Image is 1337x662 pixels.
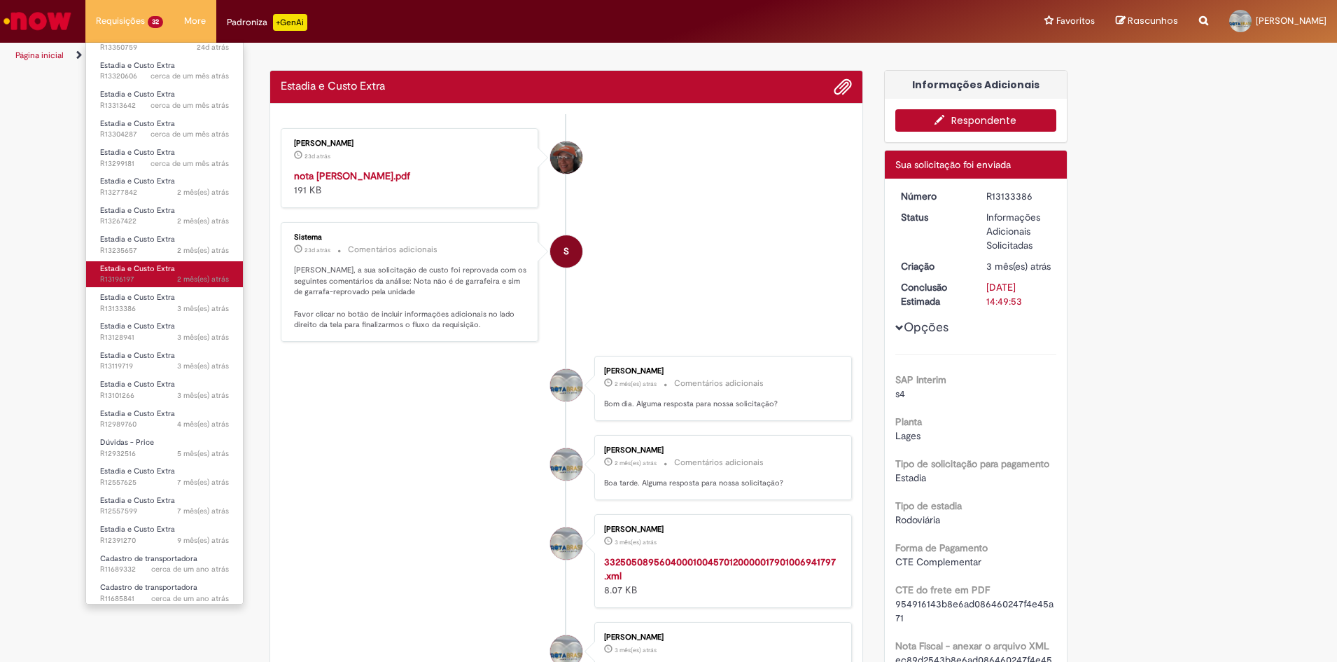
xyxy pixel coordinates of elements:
time: 11/04/2025 08:38:40 [177,448,229,459]
div: [PERSON_NAME] [604,367,837,375]
b: CTE do frete em PDF [895,584,990,596]
span: 3 mês(es) atrás [177,390,229,401]
div: Informações Adicionais Solicitadas [986,210,1051,252]
a: Aberto R13277842 : Estadia e Custo Extra [86,174,243,200]
ul: Requisições [85,42,244,605]
span: Estadia e Custo Extra [100,466,175,476]
span: Estadia e Custo Extra [100,495,175,506]
span: Cadastro de transportadora [100,553,197,564]
b: Nota Fiscal - anexar o arquivo XML [895,640,1049,652]
span: Estadia e Custo Extra [100,60,175,71]
button: Respondente [895,109,1057,132]
h2: Estadia e Custo Extra Histórico de tíquete [281,81,385,93]
span: 3 mês(es) atrás [986,260,1051,273]
a: Aberto R13299181 : Estadia e Custo Extra [86,145,243,171]
b: Tipo de solicitação para pagamento [895,457,1049,470]
div: [PERSON_NAME] [604,525,837,534]
a: Aberto R13304287 : Estadia e Custo Extra [86,116,243,142]
span: Estadia e Custo Extra [100,321,175,331]
div: Danielle Aparecida Pereira Freire [550,142,582,174]
span: cerca de um mês atrás [150,129,229,139]
a: Aberto R13196197 : Estadia e Custo Extra [86,261,243,287]
b: Tipo de estadia [895,499,962,512]
time: 20/06/2025 14:03:16 [615,459,657,467]
span: cerca de um mês atrás [150,71,229,81]
span: 2 mês(es) atrás [177,274,229,284]
span: 2 mês(es) atrás [177,245,229,256]
span: 2 mês(es) atrás [177,187,229,198]
span: Estadia e Custo Extra [100,147,175,158]
span: Sua solicitação foi enviada [895,158,1011,171]
div: Sistema [294,233,527,242]
span: 32 [148,16,163,28]
span: R13313642 [100,100,229,111]
a: Aberto R12932516 : Dúvidas - Price [86,435,243,461]
span: R12391270 [100,535,229,546]
a: Aberto R13119719 : Estadia e Custo Extra [86,348,243,374]
time: 04/08/2025 13:11:29 [197,42,229,53]
p: Boa tarde. Alguma resposta para nossa solicitação? [604,478,837,489]
span: Estadia e Custo Extra [100,350,175,361]
span: cerca de um mês atrás [150,100,229,111]
time: 10/12/2024 08:46:30 [177,535,229,546]
span: R13277842 [100,187,229,198]
time: 06/06/2025 09:44:44 [615,646,657,654]
button: Adicionar anexos [834,78,852,96]
p: [PERSON_NAME], a sua solicitação de custo foi reprovada com os seguintes comentários da análise: ... [294,265,527,331]
time: 21/01/2025 12:43:48 [177,477,229,488]
span: 2 mês(es) atrás [615,380,657,388]
span: Estadia e Custo Extra [100,234,175,244]
a: Página inicial [15,50,64,61]
span: Lages [895,429,920,442]
span: 9 mês(es) atrás [177,535,229,546]
span: 954916143b8e6ad086460247f4e45a71 [895,598,1053,624]
span: 4 mês(es) atrás [177,419,229,429]
span: Rascunhos [1128,14,1178,27]
span: cerca de um mês atrás [150,158,229,169]
span: R13119719 [100,361,229,372]
span: cerca de um ano atrás [151,564,229,574]
time: 05/08/2025 14:57:18 [304,246,330,254]
a: Aberto R13313642 : Estadia e Custo Extra [86,87,243,113]
div: Padroniza [227,14,307,31]
img: ServiceNow [1,7,73,35]
span: R13299181 [100,158,229,170]
span: Favoritos [1056,14,1095,28]
span: R11689332 [100,564,229,575]
span: Estadia e Custo Extra [100,379,175,389]
a: Aberto R13320606 : Estadia e Custo Extra [86,58,243,84]
span: 24d atrás [197,42,229,53]
span: cerca de um ano atrás [151,593,229,604]
span: R12557599 [100,506,229,517]
span: S [563,235,569,268]
time: 02/07/2025 14:18:31 [177,245,229,256]
a: Aberto R13235657 : Estadia e Custo Extra [86,232,243,258]
a: Aberto R13133386 : Estadia e Custo Extra [86,290,243,316]
span: s4 [895,387,905,400]
span: Estadia e Custo Extra [100,292,175,303]
span: R11685841 [100,593,229,605]
span: 23d atrás [304,246,330,254]
time: 06/06/2025 09:49:49 [986,260,1051,273]
span: Requisições [96,14,145,28]
time: 09/07/2025 10:51:59 [177,216,229,226]
a: Rascunhos [1116,15,1178,28]
span: 23d atrás [304,152,330,160]
div: Joao Carvalho [550,448,582,481]
span: More [184,14,206,28]
a: 33250508956040001004570120000017901006941797.xml [604,556,836,582]
a: nota [PERSON_NAME].pdf [294,170,410,182]
a: Aberto R12391270 : Estadia e Custo Extra [86,522,243,548]
div: 06/06/2025 09:49:49 [986,259,1051,273]
div: [DATE] 14:49:53 [986,280,1051,308]
a: Aberto R12557625 : Estadia e Custo Extra [86,464,243,490]
span: R12989760 [100,419,229,430]
span: CTE Complementar [895,556,981,568]
a: Aberto R12557599 : Estadia e Custo Extra [86,493,243,519]
span: Estadia e Custo Extra [100,89,175,99]
div: 191 KB [294,169,527,197]
span: Estadia e Custo Extra [100,118,175,129]
dt: Número [890,189,976,203]
small: Comentários adicionais [674,378,764,389]
span: Estadia e Custo Extra [100,408,175,419]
